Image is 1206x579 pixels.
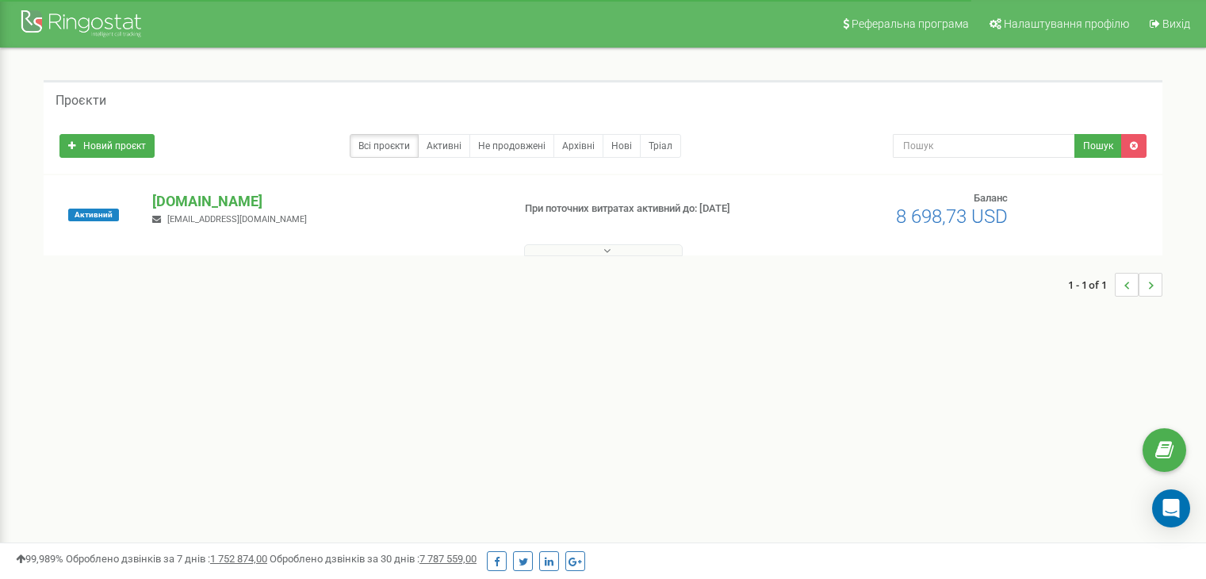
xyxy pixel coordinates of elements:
[210,553,267,565] u: 1 752 874,00
[68,209,119,221] span: Активний
[419,553,477,565] u: 7 787 559,00
[1074,134,1122,158] button: Пошук
[1152,489,1190,527] div: Open Intercom Messenger
[1004,17,1129,30] span: Налаштування профілю
[525,201,779,217] p: При поточних витратах активний до: [DATE]
[66,553,267,565] span: Оброблено дзвінків за 7 днів :
[603,134,641,158] a: Нові
[896,205,1008,228] span: 8 698,73 USD
[350,134,419,158] a: Всі проєкти
[59,134,155,158] a: Новий проєкт
[270,553,477,565] span: Оброблено дзвінків за 30 днів :
[1162,17,1190,30] span: Вихід
[893,134,1075,158] input: Пошук
[974,192,1008,204] span: Баланс
[469,134,554,158] a: Не продовжені
[640,134,681,158] a: Тріал
[418,134,470,158] a: Активні
[167,214,307,224] span: [EMAIL_ADDRESS][DOMAIN_NAME]
[56,94,106,108] h5: Проєкти
[553,134,603,158] a: Архівні
[1068,257,1162,313] nav: ...
[852,17,969,30] span: Реферальна програма
[1068,273,1115,297] span: 1 - 1 of 1
[16,553,63,565] span: 99,989%
[152,191,499,212] p: [DOMAIN_NAME]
